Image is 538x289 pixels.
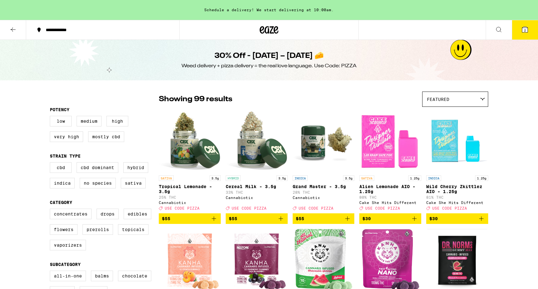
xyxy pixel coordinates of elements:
label: Edibles [124,209,151,219]
a: Open page for Grand Master - 3.5g from Cannabiotix [293,110,355,213]
p: 1.25g [408,175,421,181]
p: SATIVA [159,175,174,181]
label: Very High [50,131,83,142]
label: Chocolate [118,271,151,281]
p: 80% THC [359,195,421,199]
legend: Strain Type [50,154,81,159]
label: Vaporizers [50,240,86,250]
button: Add to bag [159,213,221,224]
span: 2 [524,28,526,32]
span: USE CODE PIZZA [432,206,467,210]
p: 33% THC [226,190,288,194]
div: Cake She Hits Different [426,201,488,205]
legend: Subcategory [50,262,81,267]
span: $55 [296,216,304,221]
label: Prerolls [83,224,113,235]
label: Mostly CBD [88,131,124,142]
button: Add to bag [226,213,288,224]
img: Cannabiotix - Grand Master - 3.5g [293,110,355,172]
div: Cannabiotix [293,196,355,200]
label: CBD [50,162,72,173]
img: Cannabiotix - Tropical Lemonade - 3.5g [159,110,221,172]
label: CBD Dominant [77,162,118,173]
span: Featured [427,97,449,102]
span: USE CODE PIZZA [232,206,267,210]
label: All-In-One [50,271,86,281]
span: USE CODE PIZZA [299,206,333,210]
p: INDICA [426,175,441,181]
legend: Category [50,200,72,205]
span: USE CODE PIZZA [365,206,400,210]
p: 3.5g [210,175,221,181]
label: Low [50,116,72,126]
span: $55 [162,216,170,221]
label: Hybrid [123,162,148,173]
label: Topicals [118,224,149,235]
a: Open page for Wild Cherry Zkittlez AIO - 1.25g from Cake She Hits Different [426,110,488,213]
p: Tropical Lemonade - 3.5g [159,184,221,194]
p: Alien Lemonade AIO - 1.25g [359,184,421,194]
p: 1.25g [475,175,488,181]
span: $55 [229,216,237,221]
p: Cereal Milk - 3.5g [226,184,288,189]
span: USE CODE PIZZA [165,206,200,210]
div: Cannabiotix [226,196,288,200]
p: INDICA [293,175,308,181]
p: 28% THC [293,190,355,194]
span: $30 [429,216,438,221]
div: Cannabiotix [159,201,221,205]
label: Indica [50,178,75,188]
label: Sativa [121,178,146,188]
label: Flowers [50,224,78,235]
label: No Species [80,178,116,188]
button: Add to bag [293,213,355,224]
p: 25% THC [159,195,221,199]
button: Add to bag [426,213,488,224]
span: $30 [362,216,371,221]
p: 81% THC [426,195,488,199]
label: High [106,116,128,126]
div: Cake She Hits Different [359,201,421,205]
a: Open page for Cereal Milk - 3.5g from Cannabiotix [226,110,288,213]
button: 2 [512,20,538,40]
a: Open page for Alien Lemonade AIO - 1.25g from Cake She Hits Different [359,110,421,213]
p: 3.5g [343,175,354,181]
label: Balms [91,271,113,281]
p: Grand Master - 3.5g [293,184,355,189]
a: Open page for Tropical Lemonade - 3.5g from Cannabiotix [159,110,221,213]
p: Showing 99 results [159,94,232,105]
label: Drops [97,209,119,219]
button: Add to bag [359,213,421,224]
img: Cake She Hits Different - Alien Lemonade AIO - 1.25g [359,110,421,172]
label: Medium [77,116,101,126]
img: Cake She Hits Different - Wild Cherry Zkittlez AIO - 1.25g [426,110,488,172]
p: 3.5g [276,175,288,181]
legend: Potency [50,107,69,112]
p: SATIVA [359,175,374,181]
p: Wild Cherry Zkittlez AIO - 1.25g [426,184,488,194]
label: Concentrates [50,209,92,219]
h1: 30% Off - [DATE] – [DATE] 🧀 [215,51,324,61]
img: Cannabiotix - Cereal Milk - 3.5g [226,110,288,172]
p: HYBRID [226,175,241,181]
div: Weed delivery + pizza delivery = the real love language. Use Code: PIZZA [182,63,356,69]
